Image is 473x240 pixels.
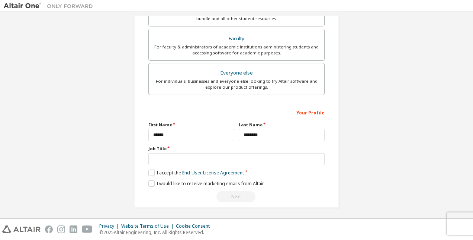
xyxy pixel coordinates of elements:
p: © 2025 Altair Engineering, Inc. All Rights Reserved. [99,229,214,236]
img: linkedin.svg [70,225,77,233]
div: For currently enrolled students looking to access the free Altair Student Edition bundle and all ... [153,10,320,22]
div: Privacy [99,223,121,229]
div: Everyone else [153,68,320,78]
div: For individuals, businesses and everyone else looking to try Altair software and explore our prod... [153,78,320,90]
label: I accept the [148,170,244,176]
img: altair_logo.svg [2,225,41,233]
div: Cookie Consent [176,223,214,229]
div: Faculty [153,34,320,44]
label: First Name [148,122,234,128]
a: End-User License Agreement [182,170,244,176]
label: Last Name [239,122,325,128]
div: Read and acccept EULA to continue [148,191,325,202]
img: facebook.svg [45,225,53,233]
div: Website Terms of Use [121,223,176,229]
div: For faculty & administrators of academic institutions administering students and accessing softwa... [153,44,320,56]
label: Job Title [148,146,325,152]
div: Your Profile [148,106,325,118]
label: I would like to receive marketing emails from Altair [148,180,264,187]
img: Altair One [4,2,97,10]
img: instagram.svg [57,225,65,233]
img: youtube.svg [82,225,93,233]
